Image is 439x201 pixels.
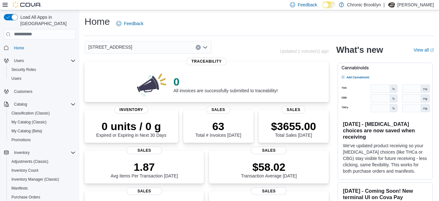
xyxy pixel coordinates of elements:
a: Adjustments (Classic) [9,158,51,165]
p: 0 [173,75,278,88]
div: Avg Items Per Transaction [DATE] [111,161,178,178]
span: Catalog [11,100,76,108]
span: Classification (Classic) [9,109,76,117]
span: Inventory [11,149,76,156]
a: Home [11,44,27,52]
span: Home [14,45,24,51]
a: Customers [11,88,35,95]
div: Expired or Expiring in Next 30 Days [96,120,166,138]
img: Cova [13,2,41,8]
button: Users [1,56,78,65]
button: Security Roles [6,65,78,74]
button: Catalog [1,100,78,109]
p: [PERSON_NAME] [397,1,434,9]
span: My Catalog (Classic) [9,118,76,126]
div: Total Sales [DATE] [271,120,316,138]
p: | [383,1,385,9]
a: Inventory Count [9,167,41,174]
span: Feedback [298,2,317,8]
span: Sales [282,106,306,114]
a: My Catalog (Classic) [9,118,49,126]
span: Traceability [186,58,227,65]
button: Users [6,74,78,83]
a: Manifests [9,184,30,192]
span: Manifests [11,186,28,191]
button: Clear input [196,45,201,50]
p: We've updated product receiving so your [MEDICAL_DATA] choices (like THCa or CBG) stay visible fo... [343,142,427,174]
p: $3655.00 [271,120,316,133]
span: Sales [251,147,287,154]
a: View allExternal link [414,47,434,52]
span: Classification (Classic) [11,111,50,116]
button: Inventory [11,149,32,156]
span: Users [11,76,21,81]
img: 0 [135,72,168,97]
h2: What's new [336,45,383,55]
button: Classification (Classic) [6,109,78,118]
button: Inventory Manager (Classic) [6,175,78,184]
span: Promotions [11,137,31,142]
input: Dark Mode [322,2,336,8]
p: 0 units / 0 g [96,120,166,133]
span: Inventory Count [11,168,38,173]
span: [STREET_ADDRESS] [88,43,132,51]
div: BIll Morales [387,1,395,9]
h3: [DATE] - [MEDICAL_DATA] choices are now saved when receiving [343,121,427,140]
button: Open list of options [203,45,208,50]
span: Security Roles [9,66,76,73]
span: Sales [206,106,230,114]
button: Users [11,57,26,65]
h1: Home [84,15,110,28]
span: Feedback [124,20,143,27]
span: Inventory Manager (Classic) [11,177,59,182]
span: Sales [126,147,162,154]
div: Total # Invoices [DATE] [195,120,241,138]
button: My Catalog (Classic) [6,118,78,127]
svg: External link [430,48,434,52]
span: Sales [251,187,287,195]
p: $58.02 [241,161,297,173]
a: Users [9,75,24,82]
button: Promotions [6,135,78,144]
button: My Catalog (Beta) [6,127,78,135]
span: Purchase Orders [11,195,40,200]
span: Home [11,44,76,52]
span: Customers [14,89,32,94]
span: Adjustments (Classic) [9,158,76,165]
span: Inventory [114,106,148,114]
div: Transaction Average [DATE] [241,161,297,178]
a: Purchase Orders [9,193,43,201]
a: My Catalog (Beta) [9,127,45,135]
p: Updated 1 minute(s) ago [280,49,328,54]
button: Inventory Count [6,166,78,175]
span: Promotions [9,136,76,144]
button: Home [1,43,78,52]
span: Sales [126,187,162,195]
a: Inventory Manager (Classic) [9,176,62,183]
p: 63 [195,120,241,133]
a: Classification (Classic) [9,109,52,117]
p: 1.87 [111,161,178,173]
button: Inventory [1,148,78,157]
span: Inventory [14,150,30,155]
span: Catalog [14,102,27,107]
span: Users [14,58,24,63]
span: Adjustments (Classic) [11,159,48,164]
span: Security Roles [11,67,36,72]
span: Purchase Orders [9,193,76,201]
span: Manifests [9,184,76,192]
button: Customers [1,87,78,96]
span: Load All Apps in [GEOGRAPHIC_DATA] [18,14,76,27]
button: Adjustments (Classic) [6,157,78,166]
button: Catalog [11,100,30,108]
span: Users [9,75,76,82]
span: My Catalog (Classic) [11,120,47,125]
span: Inventory Count [9,167,76,174]
div: All invoices are successfully submitted to traceability! [173,75,278,93]
span: My Catalog (Beta) [9,127,76,135]
button: Manifests [6,184,78,193]
a: Feedback [114,17,146,30]
span: Users [11,57,76,65]
a: Security Roles [9,66,38,73]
